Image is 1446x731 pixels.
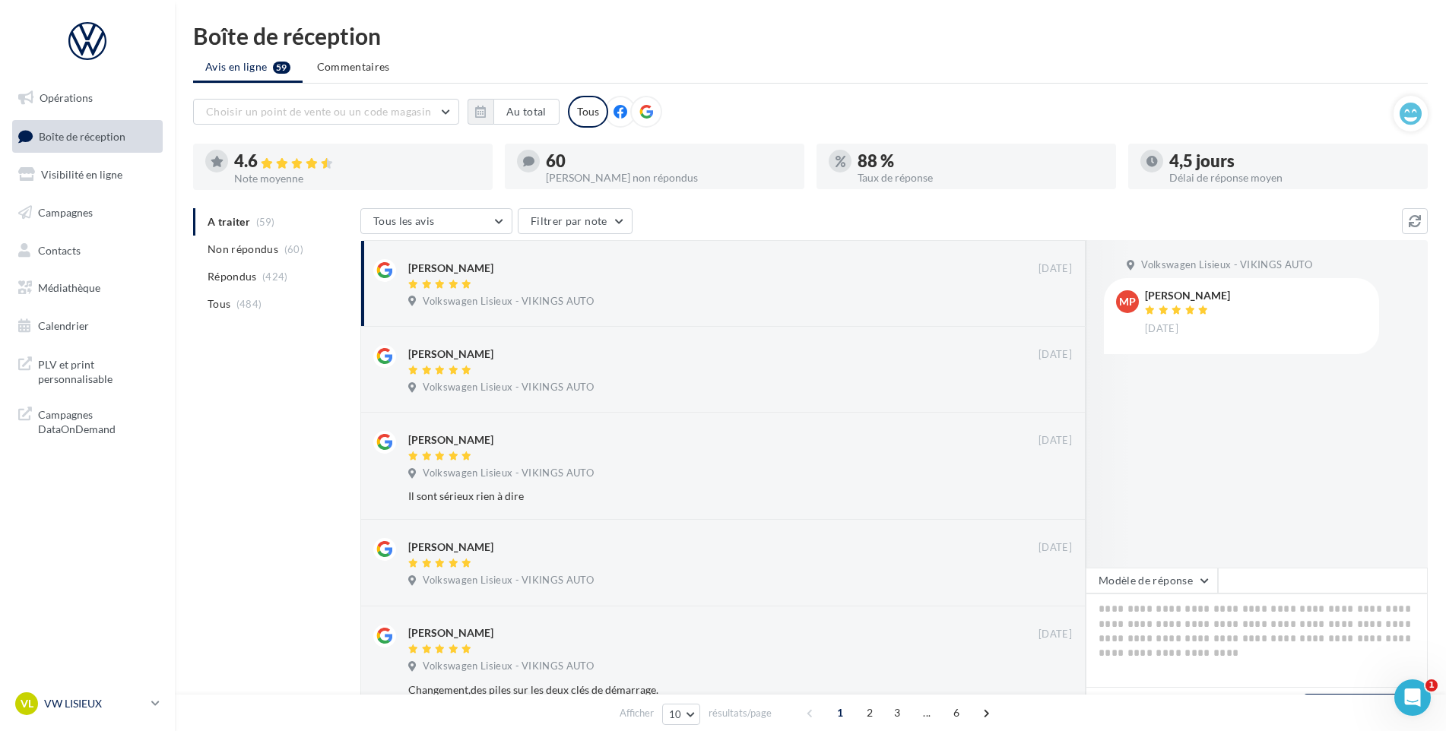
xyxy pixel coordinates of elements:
[38,319,89,332] span: Calendrier
[1141,258,1312,272] span: Volkswagen Lisieux - VIKINGS AUTO
[1086,568,1218,593] button: Modèle de réponse
[38,354,157,387] span: PLV et print personnalisable
[284,243,303,255] span: (60)
[1039,348,1072,362] span: [DATE]
[234,173,480,184] div: Note moyenne
[9,82,166,114] a: Opérations
[546,153,792,169] div: 60
[1039,628,1072,641] span: [DATE]
[373,214,435,227] span: Tous les avis
[709,706,772,720] span: résultats/page
[317,60,390,73] span: Commentaires
[885,701,909,725] span: 3
[9,197,166,229] a: Campagnes
[12,689,163,718] a: VL VW LISIEUX
[9,272,166,304] a: Médiathèque
[915,701,939,725] span: ...
[620,706,654,720] span: Afficher
[41,168,122,181] span: Visibilité en ligne
[38,404,157,437] span: Campagnes DataOnDemand
[193,99,459,125] button: Choisir un point de vente ou un code magasin
[662,704,701,725] button: 10
[408,489,973,504] div: Il sont sérieux rien à dire
[1169,153,1416,169] div: 4,5 jours
[39,129,125,142] span: Boîte de réception
[546,172,792,183] div: [PERSON_NAME] non répondus
[493,99,560,125] button: Au total
[468,99,560,125] button: Au total
[262,271,288,283] span: (424)
[234,153,480,170] div: 4.6
[193,24,1428,47] div: Boîte de réception
[1119,294,1136,309] span: MP
[858,701,882,725] span: 2
[669,708,682,720] span: 10
[38,281,100,294] span: Médiathèque
[408,432,493,448] div: [PERSON_NAME]
[423,574,594,587] span: Volkswagen Lisieux - VIKINGS AUTO
[1039,541,1072,555] span: [DATE]
[21,696,33,711] span: VL
[423,381,594,394] span: Volkswagen Lisieux - VIKINGS AUTO
[208,269,257,284] span: Répondus
[568,96,608,128] div: Tous
[44,696,145,711] p: VW LISIEUX
[9,348,166,393] a: PLV et print personnalisable
[1039,262,1072,276] span: [DATE]
[828,701,852,725] span: 1
[408,540,493,555] div: [PERSON_NAME]
[208,242,278,257] span: Non répondus
[408,625,493,641] div: [PERSON_NAME]
[423,295,594,309] span: Volkswagen Lisieux - VIKINGS AUTO
[1039,434,1072,448] span: [DATE]
[1145,290,1230,301] div: [PERSON_NAME]
[1394,679,1431,716] iframe: Intercom live chat
[408,347,493,362] div: [PERSON_NAME]
[236,298,262,310] span: (484)
[9,235,166,267] a: Contacts
[9,398,166,443] a: Campagnes DataOnDemand
[1169,172,1416,183] div: Délai de réponse moyen
[9,310,166,342] a: Calendrier
[858,172,1104,183] div: Taux de réponse
[518,208,633,234] button: Filtrer par note
[9,120,166,153] a: Boîte de réception
[360,208,512,234] button: Tous les avis
[208,296,230,312] span: Tous
[408,261,493,276] div: [PERSON_NAME]
[9,159,166,191] a: Visibilité en ligne
[858,153,1104,169] div: 88 %
[1425,679,1438,691] span: 1
[1145,322,1178,336] span: [DATE]
[40,91,93,104] span: Opérations
[423,467,594,480] span: Volkswagen Lisieux - VIKINGS AUTO
[408,682,973,698] div: Changement,des piles sur les deux clés de démarrage.
[38,243,81,256] span: Contacts
[38,206,93,219] span: Campagnes
[423,660,594,673] span: Volkswagen Lisieux - VIKINGS AUTO
[206,105,431,118] span: Choisir un point de vente ou un code magasin
[944,701,969,725] span: 6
